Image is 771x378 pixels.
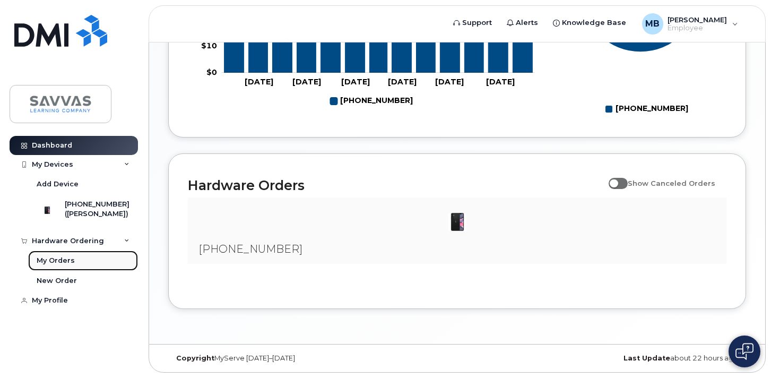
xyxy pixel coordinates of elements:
a: Alerts [499,12,545,33]
div: MyServe [DATE]–[DATE] [168,354,361,363]
tspan: $10 [201,41,217,50]
img: iPhone_11.jpg [447,211,468,233]
span: MB [645,18,660,30]
h2: Hardware Orders [188,177,603,193]
strong: Copyright [176,354,214,362]
tspan: $0 [206,67,217,77]
g: 270-702-0559 [330,92,413,110]
span: [PHONE_NUMBER] [198,243,302,255]
input: Show Canceled Orders [609,173,617,182]
tspan: [DATE] [388,78,417,87]
tspan: [DATE] [292,78,321,87]
tspan: [DATE] [341,78,370,87]
img: Open chat [735,343,753,360]
span: Support [462,18,492,28]
g: Legend [605,100,688,118]
g: Legend [330,92,413,110]
a: Support [446,12,499,33]
span: Employee [668,24,727,32]
tspan: [DATE] [486,78,515,87]
a: Knowledge Base [545,12,634,33]
span: Alerts [516,18,538,28]
tspan: [DATE] [435,78,464,87]
div: Madison Burris [635,13,746,35]
span: Knowledge Base [562,18,626,28]
span: Show Canceled Orders [628,179,715,187]
strong: Last Update [623,354,670,362]
span: [PERSON_NAME] [668,15,727,24]
div: about 22 hours ago [553,354,746,363]
tspan: [DATE] [245,78,273,87]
